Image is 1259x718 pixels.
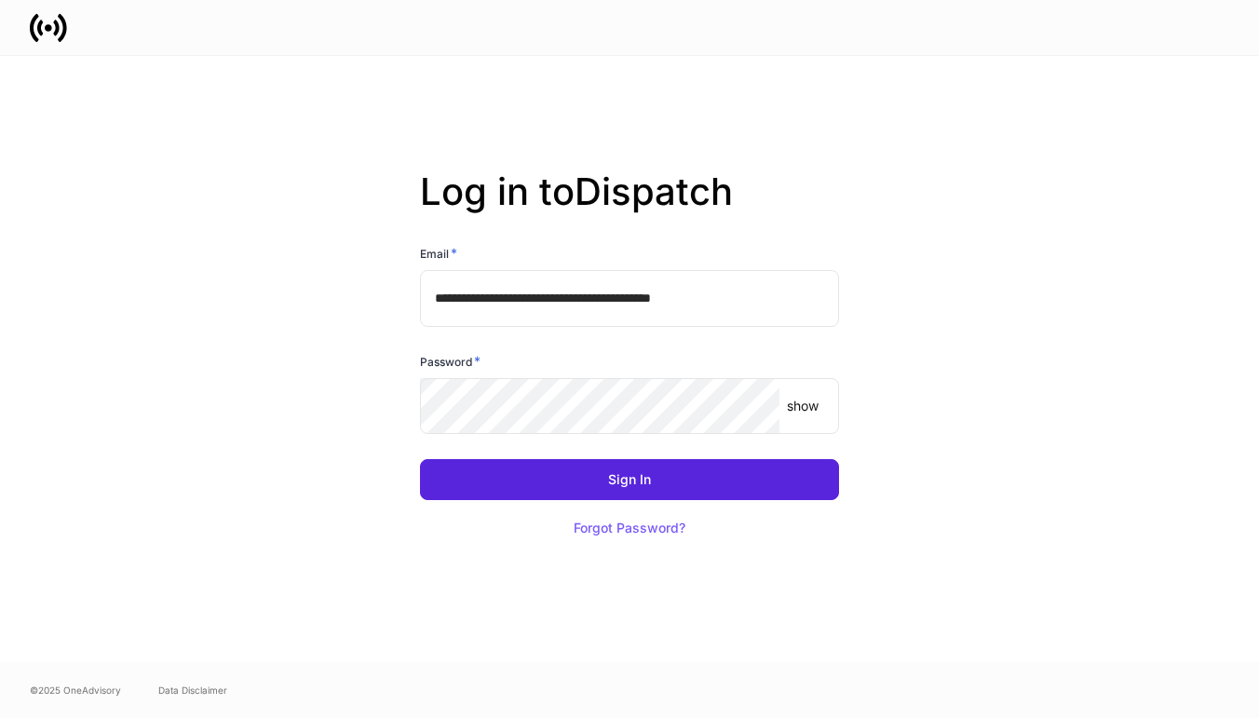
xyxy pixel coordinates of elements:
h6: Email [420,244,457,263]
button: Sign In [420,459,839,500]
div: Sign In [608,473,651,486]
h2: Log in to Dispatch [420,169,839,244]
p: show [787,397,819,415]
h6: Password [420,352,481,371]
span: © 2025 OneAdvisory [30,683,121,698]
button: Forgot Password? [550,508,709,549]
div: Forgot Password? [574,522,685,535]
a: Data Disclaimer [158,683,227,698]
